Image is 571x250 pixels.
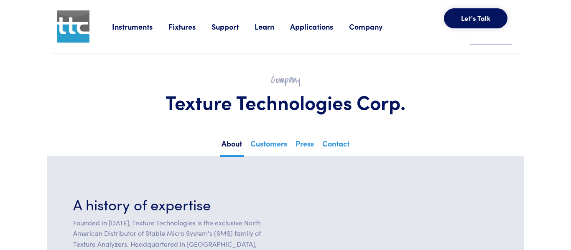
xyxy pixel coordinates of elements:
a: Instruments [112,21,168,32]
a: Support [212,21,255,32]
a: Contact [321,136,351,155]
img: ttc_logo_1x1_v1.0.png [57,10,89,43]
h3: A history of expertise [73,194,280,214]
a: Learn [255,21,290,32]
a: Customers [249,136,289,155]
a: Press [294,136,316,155]
a: Company [349,21,398,32]
h2: Company [72,73,499,86]
a: About [220,136,244,157]
h1: Texture Technologies Corp. [72,90,499,114]
a: Fixtures [168,21,212,32]
button: Let's Talk [444,8,507,28]
a: Applications [290,21,349,32]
